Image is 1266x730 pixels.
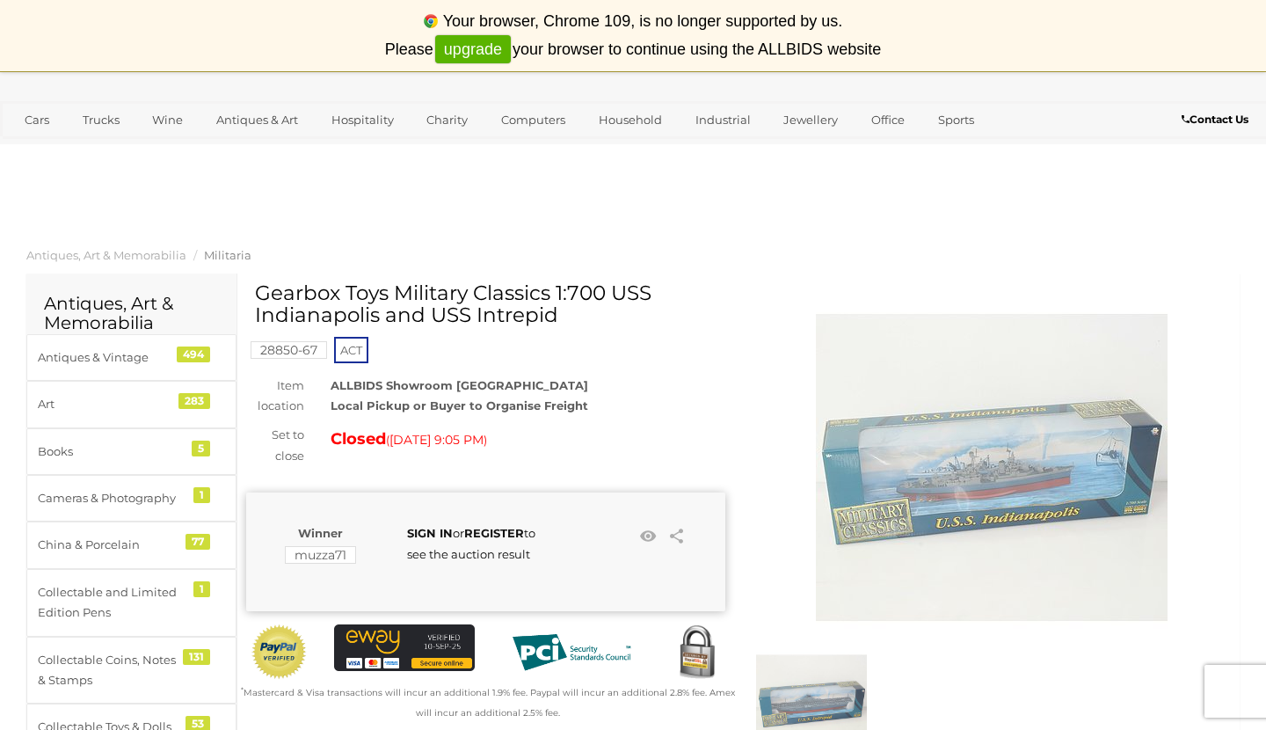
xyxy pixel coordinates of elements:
img: Gearbox Toys Military Classics 1:700 USS Indianapolis and USS Intrepid [816,291,1168,643]
a: upgrade [435,35,511,64]
mark: 28850-67 [251,341,327,359]
strong: Local Pickup or Buyer to Organise Freight [331,398,588,412]
span: or to see the auction result [407,526,535,560]
a: 28850-67 [251,343,327,357]
a: SIGN IN [407,526,453,540]
a: Antiques & Art [205,106,309,135]
a: Sports [927,106,986,135]
h1: Gearbox Toys Military Classics 1:700 USS Indianapolis and USS Intrepid [255,282,721,327]
div: Item location [233,376,317,417]
b: Contact Us [1182,113,1248,126]
a: Computers [490,106,577,135]
a: Cars [13,106,61,135]
a: Trucks [71,106,131,135]
img: Secured by Rapid SSL [668,624,725,682]
a: Wine [141,106,194,135]
div: Set to close [233,425,317,466]
a: Antiques & Vintage 494 [26,334,236,381]
span: ACT [334,337,368,363]
a: Office [860,106,916,135]
a: Jewellery [772,106,849,135]
a: Cameras & Photography 1 [26,475,236,522]
a: Household [587,106,673,135]
img: eWAY Payment Gateway [334,624,475,671]
a: Industrial [684,106,762,135]
a: Hospitality [320,106,405,135]
div: Collectable and Limited Edition Pens [38,582,183,624]
span: [DATE] 9:05 PM [389,432,484,448]
mark: muzza71 [285,546,356,564]
strong: ALLBIDS Showroom [GEOGRAPHIC_DATA] [331,378,588,392]
div: 77 [186,534,210,550]
a: Contact Us [1182,110,1253,129]
a: Charity [415,106,479,135]
a: Art 283 [26,381,236,427]
span: ( ) [386,433,487,447]
div: Antiques & Vintage [38,347,183,368]
div: 1 [193,487,210,503]
div: 494 [177,347,210,362]
div: Cameras & Photography [38,488,183,508]
div: 1 [193,581,210,597]
div: 131 [183,649,210,665]
div: Art [38,394,183,414]
strong: Closed [331,429,386,449]
div: 5 [192,441,210,456]
a: Collectable Coins, Notes & Stamps 131 [26,637,236,704]
a: [GEOGRAPHIC_DATA] [13,135,161,164]
img: Official PayPal Seal [251,624,308,680]
a: Militaria [204,248,251,262]
a: China & Porcelain 77 [26,522,236,568]
small: Mastercard & Visa transactions will incur an additional 1.9% fee. Paypal will incur an additional... [241,687,735,719]
a: REGISTER [464,526,524,540]
b: Winner [298,526,343,540]
div: Collectable Coins, Notes & Stamps [38,650,183,691]
img: PCI DSS compliant [501,624,642,681]
div: China & Porcelain [38,535,183,555]
div: Books [38,442,183,462]
h2: Antiques, Art & Memorabilia [44,294,219,332]
a: Antiques, Art & Memorabilia [26,248,186,262]
a: Books 5 [26,428,236,475]
div: 283 [178,393,210,409]
a: Collectable and Limited Edition Pens 1 [26,569,236,637]
li: Watch this item [635,523,661,550]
